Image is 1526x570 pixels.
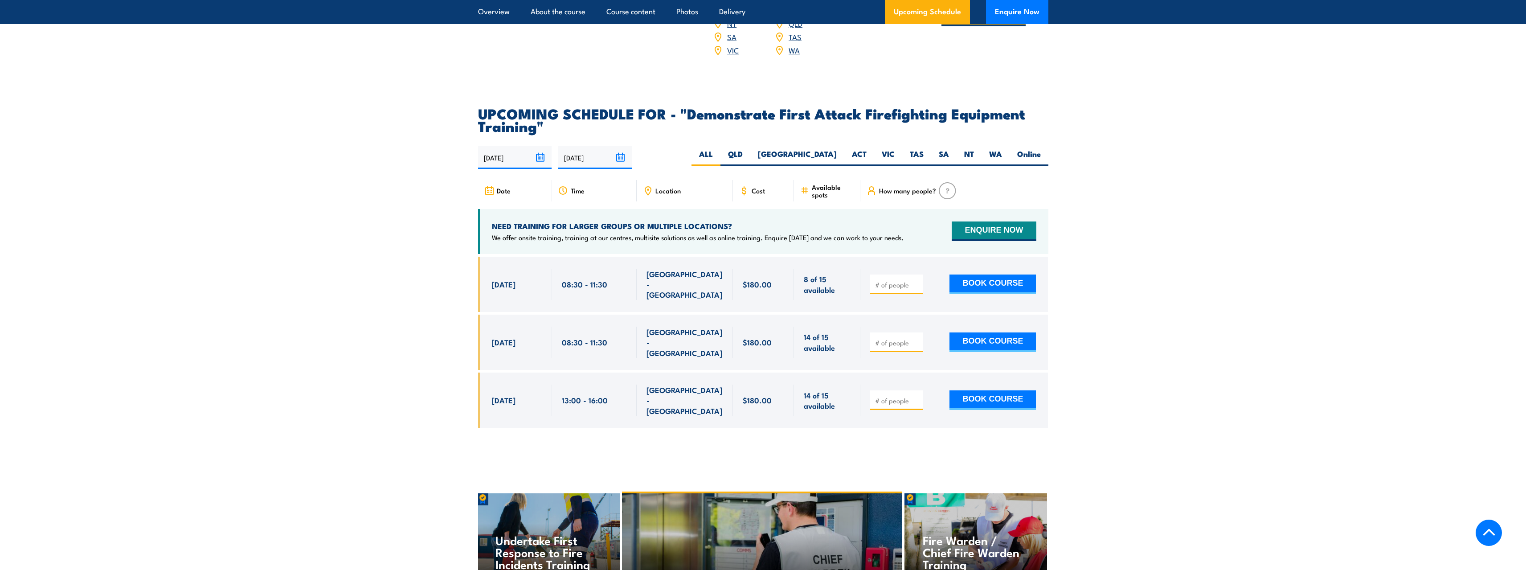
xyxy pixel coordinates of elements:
[875,338,920,347] input: # of people
[646,385,723,416] span: [GEOGRAPHIC_DATA] - [GEOGRAPHIC_DATA]
[558,146,632,169] input: To date
[752,187,765,194] span: Cost
[949,390,1036,410] button: BOOK COURSE
[646,327,723,358] span: [GEOGRAPHIC_DATA] - [GEOGRAPHIC_DATA]
[691,149,720,166] label: ALL
[804,274,851,295] span: 8 of 15 available
[957,149,982,166] label: NT
[902,149,931,166] label: TAS
[562,337,607,347] span: 08:30 - 11:30
[743,279,772,289] span: $180.00
[655,187,681,194] span: Location
[812,183,854,198] span: Available spots
[804,390,851,411] span: 14 of 15 available
[492,233,904,242] p: We offer onsite training, training at our centres, multisite solutions as well as online training...
[478,146,552,169] input: From date
[1010,149,1048,166] label: Online
[949,332,1036,352] button: BOOK COURSE
[844,149,874,166] label: ACT
[875,396,920,405] input: # of people
[743,395,772,405] span: $180.00
[743,337,772,347] span: $180.00
[982,149,1010,166] label: WA
[646,269,723,300] span: [GEOGRAPHIC_DATA] - [GEOGRAPHIC_DATA]
[923,534,1028,570] h4: Fire Warden / Chief Fire Warden Training
[949,275,1036,294] button: BOOK COURSE
[492,337,515,347] span: [DATE]
[497,187,511,194] span: Date
[789,18,802,29] a: QLD
[492,221,904,231] h4: NEED TRAINING FOR LARGER GROUPS OR MULTIPLE LOCATIONS?
[727,31,736,42] a: SA
[562,279,607,289] span: 08:30 - 11:30
[874,149,902,166] label: VIC
[492,395,515,405] span: [DATE]
[750,149,844,166] label: [GEOGRAPHIC_DATA]
[875,280,920,289] input: # of people
[727,45,739,55] a: VIC
[952,221,1036,241] button: ENQUIRE NOW
[720,149,750,166] label: QLD
[562,395,608,405] span: 13:00 - 16:00
[571,187,585,194] span: Time
[492,279,515,289] span: [DATE]
[495,534,601,570] h4: Undertake First Response to Fire Incidents Training
[789,31,802,42] a: TAS
[879,187,936,194] span: How many people?
[478,107,1048,132] h2: UPCOMING SCHEDULE FOR - "Demonstrate First Attack Firefighting Equipment Training"
[931,149,957,166] label: SA
[804,332,851,353] span: 14 of 15 available
[727,18,736,29] a: NT
[789,45,800,55] a: WA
